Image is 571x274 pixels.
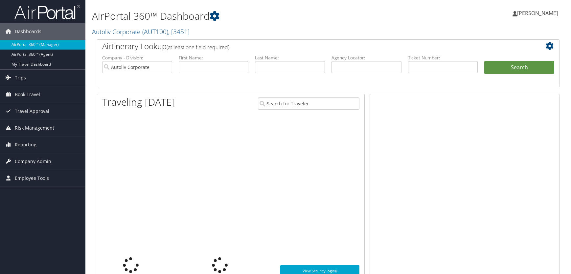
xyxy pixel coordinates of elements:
[179,54,249,61] label: First Name:
[142,27,168,36] span: ( AUT100 )
[408,54,478,61] label: Ticket Number:
[102,95,175,109] h1: Traveling [DATE]
[92,9,407,23] h1: AirPortal 360™ Dashboard
[15,170,49,186] span: Employee Tools
[92,27,190,36] a: Autoliv Corporate
[15,70,26,86] span: Trips
[15,103,49,119] span: Travel Approval
[102,41,516,52] h2: Airtinerary Lookup
[15,137,36,153] span: Reporting
[331,54,401,61] label: Agency Locator:
[255,54,325,61] label: Last Name:
[14,4,80,20] img: airportal-logo.png
[517,10,558,17] span: [PERSON_NAME]
[15,120,54,136] span: Risk Management
[167,44,229,51] span: (at least one field required)
[15,153,51,170] span: Company Admin
[15,23,41,40] span: Dashboards
[513,3,564,23] a: [PERSON_NAME]
[258,97,359,110] input: Search for Traveler
[484,61,554,74] button: Search
[168,27,190,36] span: , [ 3451 ]
[15,86,40,103] span: Book Travel
[102,54,172,61] label: Company - Division:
